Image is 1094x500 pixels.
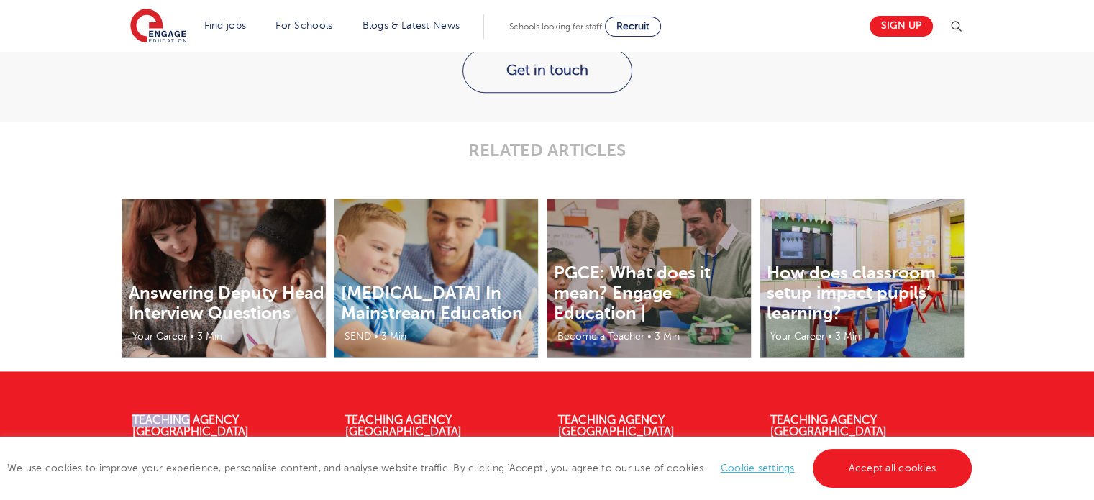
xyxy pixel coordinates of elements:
[721,463,795,473] a: Cookie settings
[380,328,408,345] li: 3 Min
[646,328,653,345] li: •
[770,414,887,438] a: Teaching Agency [GEOGRAPHIC_DATA]
[616,21,649,32] span: Recruit
[870,16,933,37] a: Sign up
[813,449,972,488] a: Accept all cookies
[558,414,675,438] a: Teaching Agency [GEOGRAPHIC_DATA]
[653,328,681,345] li: 3 Min
[767,263,936,323] a: How does classroom setup impact pupils’ learning?
[196,328,224,345] li: 3 Min
[125,328,188,345] li: Your Career
[826,328,834,345] li: •
[763,328,826,345] li: Your Career
[605,17,661,37] a: Recruit
[132,414,249,438] a: Teaching Agency [GEOGRAPHIC_DATA]
[188,328,196,345] li: •
[341,283,523,323] a: [MEDICAL_DATA] In Mainstream Education
[337,328,373,345] li: SEND
[834,328,862,345] li: 3 Min
[462,48,632,93] a: Get in touch
[7,463,975,473] span: We use cookies to improve your experience, personalise content, and analyse website traffic. By c...
[345,414,462,438] a: Teaching Agency [GEOGRAPHIC_DATA]
[550,328,646,345] li: Become a Teacher
[130,9,186,45] img: Engage Education
[509,22,602,32] span: Schools looking for staff
[554,263,711,323] a: PGCE: What does it mean? Engage Education |
[204,20,247,31] a: Find jobs
[194,140,900,160] p: RELATED ARTICLES
[373,328,380,345] li: •
[275,20,332,31] a: For Schools
[129,283,324,323] a: Answering Deputy Head Interview Questions
[363,20,460,31] a: Blogs & Latest News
